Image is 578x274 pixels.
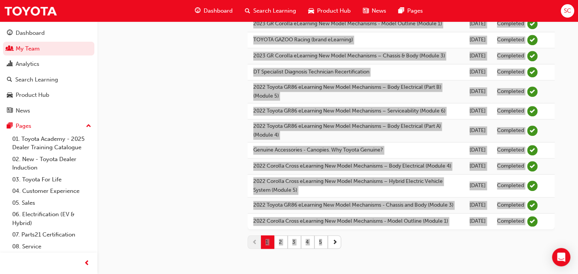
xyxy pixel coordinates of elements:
[86,121,91,131] span: up-icon
[470,87,486,96] div: Thu Oct 20 2022 00:00:00 GMT+1000 (Australian Eastern Standard Time)
[357,3,392,19] a: news-iconNews
[470,52,486,60] div: Wed Mar 01 2023 00:00:00 GMT+1000 (Australian Eastern Standard Time)
[253,108,445,114] a: 2022 Toyota GR86 eLearning New Model Mechanisms – Serviceability (Module 6)
[16,29,45,38] div: Dashboard
[332,238,338,246] span: next-icon
[527,161,538,171] span: learningRecordVerb_COMPLETE-icon
[302,3,357,19] a: car-iconProduct Hub
[497,127,524,134] div: Completed
[253,36,353,43] a: TOYOTA GAZOO Racing (brand eLearning)
[253,68,369,75] a: DT Specialist Diagnosis Technician Recertification
[328,235,341,249] button: next-icon
[9,229,94,241] a: 07. Parts21 Certification
[497,218,524,225] div: Completed
[9,185,94,197] a: 04. Customer Experience
[3,73,94,87] a: Search Learning
[253,147,383,153] a: Genuine Accessories - Canopies. Why Toyota Genuine?
[497,202,524,209] div: Completed
[15,75,58,84] div: Search Learning
[7,61,13,68] span: chart-icon
[470,146,486,155] div: Wed Oct 05 2022 00:00:00 GMT+1000 (Australian Eastern Standard Time)
[470,217,486,226] div: Fri Sep 02 2022 00:00:00 GMT+1000 (Australian Eastern Standard Time)
[317,7,351,15] span: Product Hub
[314,235,328,249] button: 5
[7,30,13,37] span: guage-icon
[9,197,94,209] a: 05. Sales
[16,60,39,68] div: Analytics
[527,35,538,45] span: learningRecordVerb_COMPLETE-icon
[527,67,538,77] span: learningRecordVerb_COMPLETE-icon
[308,6,314,16] span: car-icon
[195,6,201,16] span: guage-icon
[288,235,301,249] button: 3
[3,42,94,56] a: My Team
[527,216,538,227] span: learningRecordVerb_COMPLETE-icon
[253,20,442,27] a: 2023 GR Corolla eLearning New Model Mechanisms - Model Outline (Module 1)
[9,209,94,229] a: 06. Electrification (EV & Hybrid)
[253,178,443,193] a: 2022 Corolla Cross eLearning New Model Mechanisms – Hybrid Electric Vehicle System (Module 5)
[239,3,302,19] a: search-iconSearch Learning
[253,218,448,224] a: 2022 Corolla Cross eLearning New Model Mechanisms - Model Outline (Module 1)
[252,238,257,246] span: prev-icon
[363,6,369,16] span: news-icon
[9,174,94,186] a: 03. Toyota For Life
[253,52,445,59] a: 2023 GR Corolla eLearning New Model Mechanisms – Chassis & Body (Module 3)
[253,84,441,99] a: 2022 Toyota GR86 eLearning New Model Mechanisms – Body Electrical (Part B) (Module 5)
[84,259,90,268] span: prev-icon
[3,24,94,119] button: DashboardMy TeamAnalyticsSearch LearningProduct HubNews
[9,133,94,153] a: 01. Toyota Academy - 2025 Dealer Training Catalogue
[497,52,524,60] div: Completed
[407,7,423,15] span: Pages
[497,108,524,115] div: Completed
[497,68,524,76] div: Completed
[248,235,261,249] button: prev-icon
[253,163,451,169] a: 2022 Corolla Cross eLearning New Model Mechanisms – Body Electrical (Module 4)
[16,91,49,99] div: Product Hub
[7,92,13,99] span: car-icon
[4,2,57,20] img: Trak
[3,26,94,40] a: Dashboard
[470,68,486,77] div: Sat Dec 31 2022 00:00:00 GMT+1000 (Australian Eastern Standard Time)
[274,235,288,249] button: 2
[470,181,486,190] div: Thu Sep 08 2022 00:00:00 GMT+1000 (Australian Eastern Standard Time)
[204,7,233,15] span: Dashboard
[527,181,538,191] span: learningRecordVerb_COMPLETE-icon
[527,19,538,29] span: learningRecordVerb_COMPLETE-icon
[527,200,538,210] span: learningRecordVerb_COMPLETE-icon
[552,248,570,266] div: Open Intercom Messenger
[561,4,574,18] button: SC
[527,126,538,136] span: learningRecordVerb_COMPLETE-icon
[497,36,524,44] div: Completed
[470,36,486,44] div: Wed Mar 01 2023 00:00:00 GMT+1000 (Australian Eastern Standard Time)
[189,3,239,19] a: guage-iconDashboard
[9,153,94,174] a: 02. New - Toyota Dealer Induction
[3,88,94,102] a: Product Hub
[527,86,538,97] span: learningRecordVerb_COMPLETE-icon
[253,202,453,208] a: 2022 Toyota GR86 eLearning New Model Mechanisms - Chassis and Body (Module 3)
[392,3,429,19] a: pages-iconPages
[398,6,404,16] span: pages-icon
[372,7,386,15] span: News
[470,162,486,171] div: Thu Sep 08 2022 00:00:00 GMT+1000 (Australian Eastern Standard Time)
[497,20,524,28] div: Completed
[527,145,538,155] span: learningRecordVerb_COMPLETE-icon
[7,46,13,52] span: people-icon
[9,252,94,264] a: 09. Technical Training
[245,6,250,16] span: search-icon
[253,7,296,15] span: Search Learning
[301,235,314,249] button: 4
[497,147,524,154] div: Completed
[527,51,538,61] span: learningRecordVerb_COMPLETE-icon
[7,108,13,114] span: news-icon
[470,107,486,116] div: Thu Oct 20 2022 00:00:00 GMT+1000 (Australian Eastern Standard Time)
[16,106,30,115] div: News
[470,20,486,28] div: Wed Mar 01 2023 00:00:00 GMT+1000 (Australian Eastern Standard Time)
[3,119,94,133] button: Pages
[9,241,94,253] a: 08. Service
[253,123,441,138] a: 2022 Toyota GR86 eLearning New Model Mechanisms – Body Electrical (Part A) (Module 4)
[527,106,538,116] span: learningRecordVerb_COMPLETE-icon
[470,201,486,210] div: Fri Sep 02 2022 00:00:00 GMT+1000 (Australian Eastern Standard Time)
[7,123,13,130] span: pages-icon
